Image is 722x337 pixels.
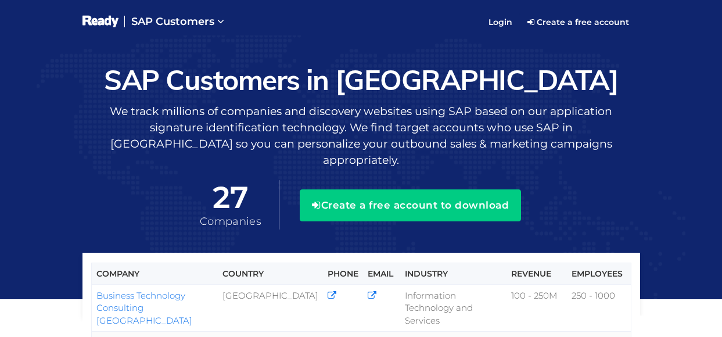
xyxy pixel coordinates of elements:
[91,263,218,285] th: Company
[82,64,640,95] h1: SAP Customers in [GEOGRAPHIC_DATA]
[218,285,323,332] td: [GEOGRAPHIC_DATA]
[131,15,214,28] span: SAP Customers
[323,263,363,285] th: Phone
[507,263,567,285] th: Revenue
[400,263,507,285] th: Industry
[82,15,119,29] img: logo
[507,285,567,332] td: 100 - 250M
[363,263,400,285] th: Email
[200,181,261,214] span: 27
[200,215,261,228] span: Companies
[300,189,521,221] button: Create a free account to download
[124,6,231,38] a: SAP Customers
[482,8,519,37] a: Login
[82,103,640,168] p: We track millions of companies and discovery websites using SAP based on our application signatur...
[488,17,512,27] span: Login
[567,263,631,285] th: Employees
[218,263,323,285] th: Country
[519,13,637,31] a: Create a free account
[567,285,631,332] td: 250 - 1000
[96,290,192,326] a: Business Technology Consulting [GEOGRAPHIC_DATA]
[400,285,507,332] td: Information Technology and Services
